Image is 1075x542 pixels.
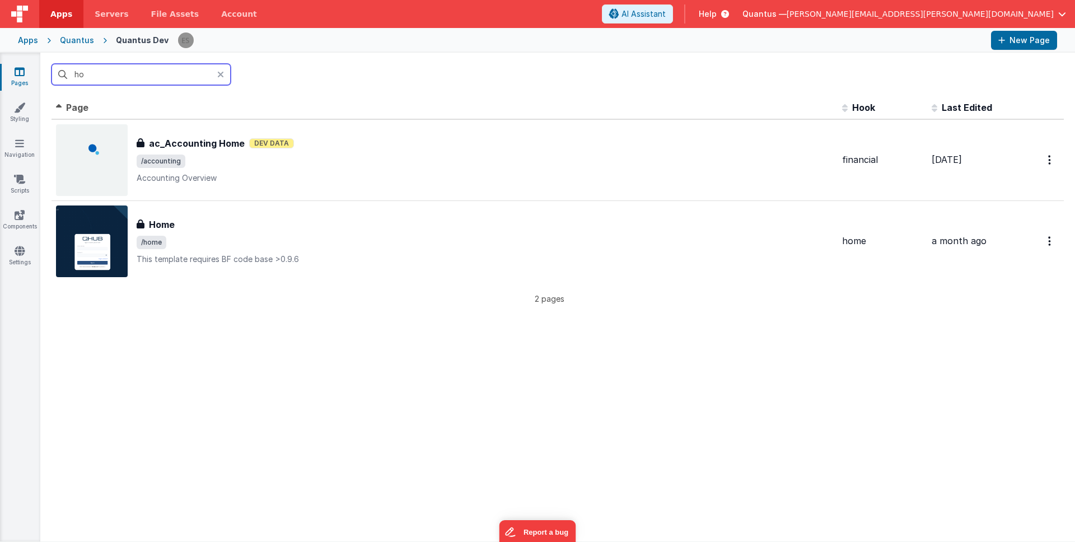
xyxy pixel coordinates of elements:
button: New Page [991,31,1057,50]
div: Apps [18,35,38,46]
span: Servers [95,8,128,20]
div: Quantus Dev [116,35,169,46]
span: File Assets [151,8,199,20]
button: Options [1041,148,1059,171]
img: 2445f8d87038429357ee99e9bdfcd63a [178,32,194,48]
button: Options [1041,230,1059,253]
span: /accounting [137,155,185,168]
input: Search pages, id's ... [52,64,231,85]
div: Quantus [60,35,94,46]
span: [DATE] [932,154,962,165]
span: Dev Data [249,138,294,148]
div: financial [842,153,923,166]
span: Help [699,8,717,20]
span: [PERSON_NAME][EMAIL_ADDRESS][PERSON_NAME][DOMAIN_NAME] [787,8,1054,20]
p: This template requires BF code base >0.9.6 [137,254,833,265]
span: Hook [852,102,875,113]
button: Quantus — [PERSON_NAME][EMAIL_ADDRESS][PERSON_NAME][DOMAIN_NAME] [742,8,1066,20]
h3: ac_Accounting Home [149,137,245,150]
span: a month ago [932,235,987,246]
span: Page [66,102,88,113]
h3: Home [149,218,175,231]
p: Accounting Overview [137,172,833,184]
button: AI Assistant [602,4,673,24]
span: AI Assistant [621,8,666,20]
span: Quantus — [742,8,787,20]
span: Apps [50,8,72,20]
div: home [842,235,923,247]
span: /home [137,236,166,249]
span: Last Edited [942,102,992,113]
p: 2 pages [52,293,1047,305]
